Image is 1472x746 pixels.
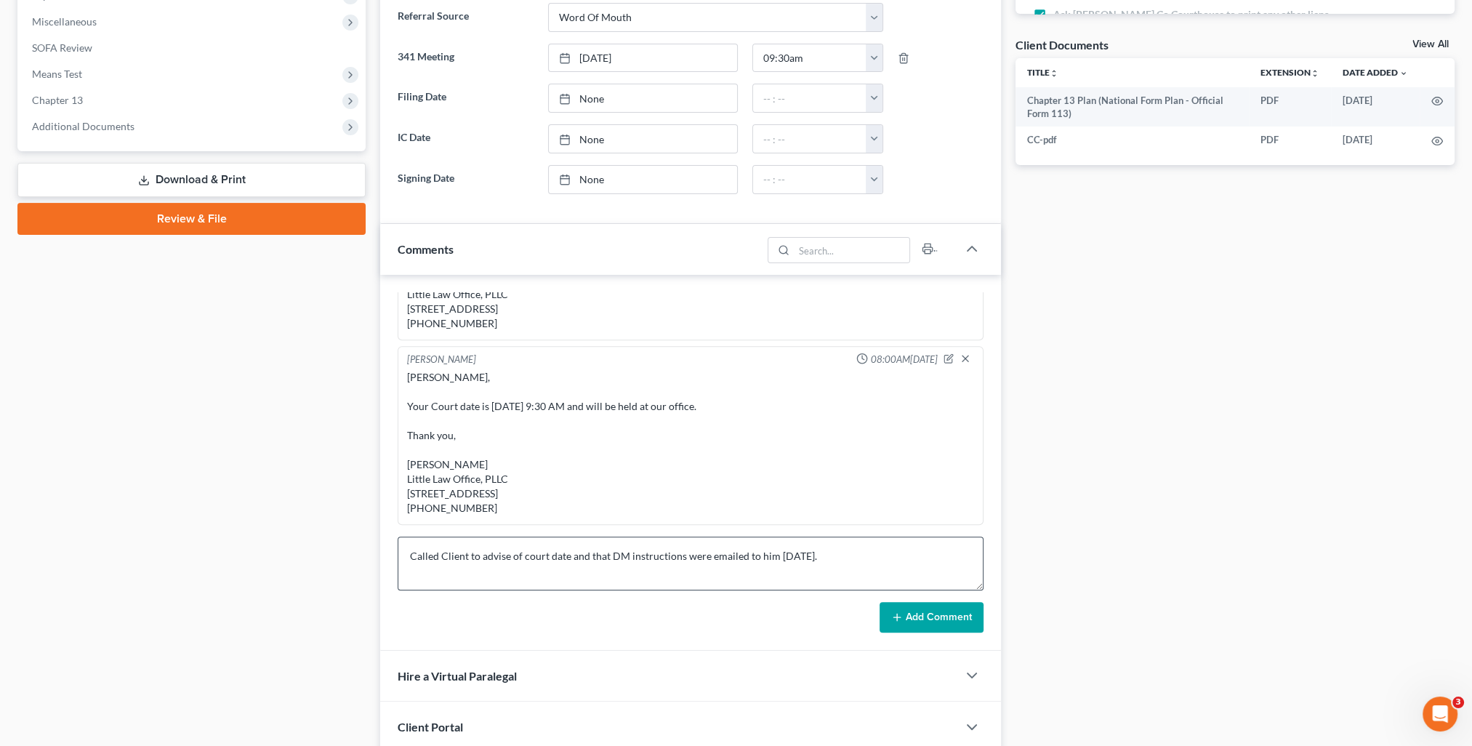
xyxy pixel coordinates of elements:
td: [DATE] [1331,127,1420,153]
a: Review & File [17,203,366,235]
span: SOFA Review [32,41,92,54]
a: None [549,166,737,193]
a: Extensionunfold_more [1260,67,1319,78]
input: -- : -- [753,84,866,112]
div: Client Documents [1015,37,1109,52]
i: unfold_more [1050,69,1058,78]
iframe: Intercom live chat [1423,697,1457,731]
label: Filing Date [390,84,540,113]
label: Referral Source [390,3,540,32]
a: None [549,125,737,153]
span: 3 [1452,697,1464,708]
td: PDF [1249,127,1331,153]
span: Hire a Virtual Paralegal [398,669,517,683]
label: 341 Meeting [390,44,540,73]
input: -- : -- [753,166,866,193]
a: Date Added expand_more [1343,67,1408,78]
td: [DATE] [1331,87,1420,127]
a: Titleunfold_more [1027,67,1058,78]
span: Comments [398,242,454,256]
div: [PERSON_NAME] [407,353,476,367]
a: [DATE] [549,44,737,72]
td: PDF [1249,87,1331,127]
td: CC-pdf [1015,127,1249,153]
a: Download & Print [17,163,366,197]
a: None [549,84,737,112]
span: Client Portal [398,720,463,734]
span: Chapter 13 [32,94,83,106]
td: Chapter 13 Plan (National Form Plan - Official Form 113) [1015,87,1249,127]
label: Signing Date [390,165,540,194]
a: View All [1412,39,1449,49]
div: [PERSON_NAME], Your Court date is [DATE] 9:30 AM and will be held at our office. Thank you, [PERS... [407,370,974,516]
span: Means Test [32,68,82,80]
a: SOFA Review [20,35,366,61]
i: expand_more [1399,69,1408,78]
button: Add Comment [880,602,984,633]
input: -- : -- [753,44,866,72]
i: unfold_more [1311,69,1319,78]
input: -- : -- [753,125,866,153]
span: 08:00AM[DATE] [871,353,938,366]
span: Additional Documents [32,120,134,132]
input: Search... [794,238,909,262]
span: Ask [PERSON_NAME] Co Courthouse to print any other liens that are on your property. [1053,7,1332,36]
span: Miscellaneous [32,15,97,28]
label: IC Date [390,124,540,153]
